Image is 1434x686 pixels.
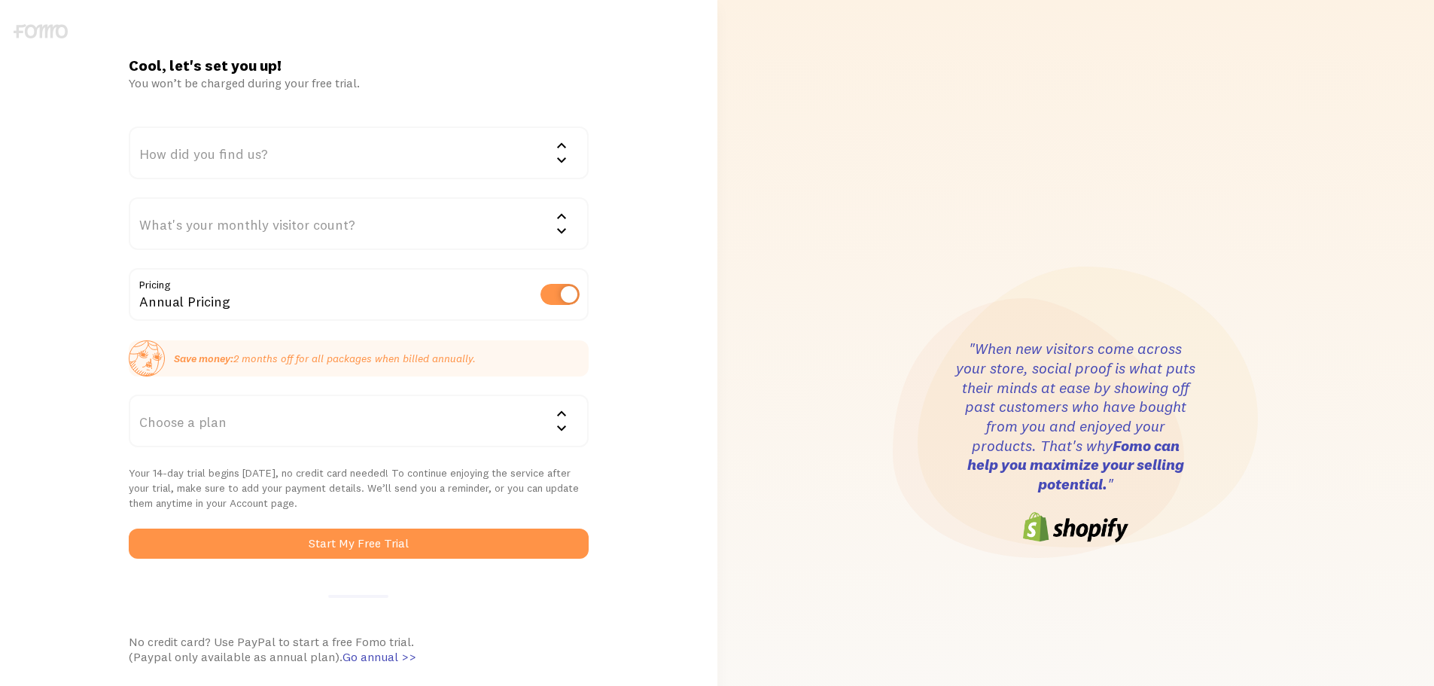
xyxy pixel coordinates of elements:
[129,634,589,664] div: No credit card? Use PayPal to start a free Fomo trial. (Paypal only available as annual plan).
[343,649,416,664] span: Go annual >>
[129,268,589,323] div: Annual Pricing
[129,56,589,75] h1: Cool, let's set you up!
[174,352,233,365] strong: Save money:
[14,24,68,38] img: fomo-logo-gray-b99e0e8ada9f9040e2984d0d95b3b12da0074ffd48d1e5cb62ac37fc77b0b268.svg
[1023,512,1128,542] img: shopify-logo-6cb0242e8808f3daf4ae861e06351a6977ea544d1a5c563fd64e3e69b7f1d4c4.png
[129,529,589,559] button: Start My Free Trial
[129,127,589,179] div: How did you find us?
[129,75,589,90] div: You won’t be charged during your free trial.
[129,197,589,250] div: What's your monthly visitor count?
[129,395,589,447] div: Choose a plan
[955,339,1196,494] h3: "When new visitors come across your store, social proof is what puts their minds at ease by showi...
[129,465,589,511] p: Your 14-day trial begins [DATE], no credit card needed! To continue enjoying the service after yo...
[174,351,476,366] p: 2 months off for all packages when billed annually.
